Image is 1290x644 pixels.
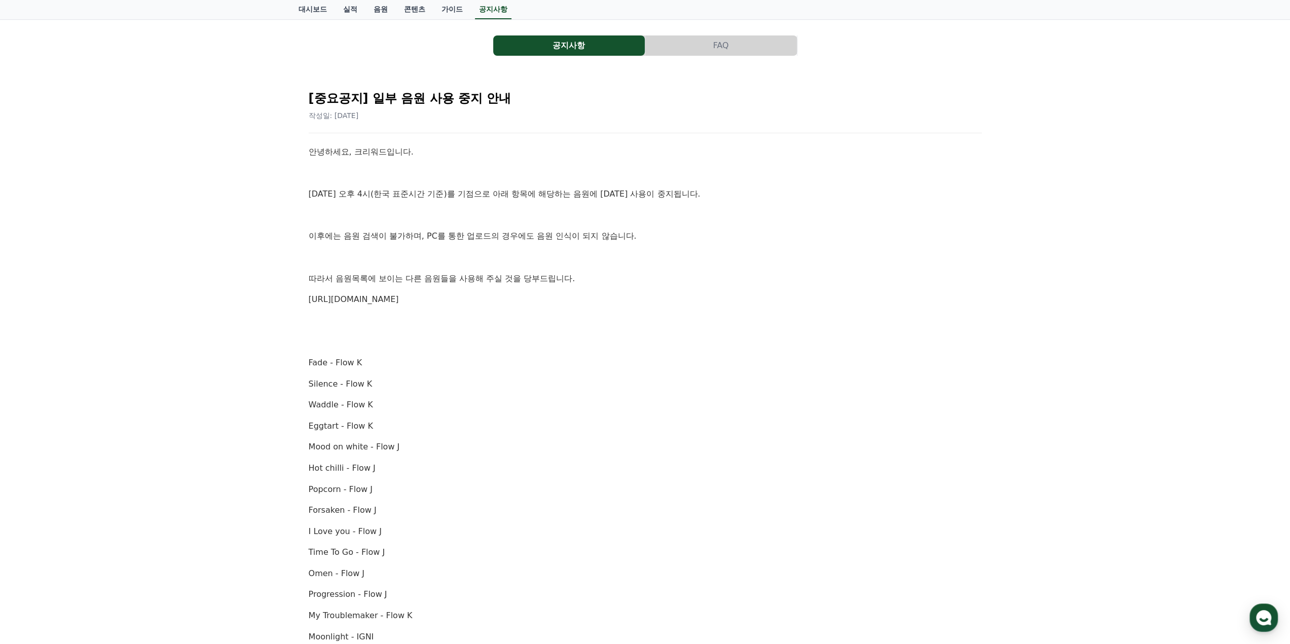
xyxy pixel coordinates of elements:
[309,145,982,159] p: 안녕하세요, 크리워드입니다.
[32,336,38,345] span: 홈
[309,398,982,411] p: Waddle - Flow K
[309,230,982,243] p: 이후에는 음원 검색이 불가하며, PC를 통한 업로드의 경우에도 음원 인식이 되지 않습니다.
[309,272,982,285] p: 따라서 음원목록에 보이는 다른 음원들을 사용해 주실 것을 당부드립니다.
[309,525,982,538] p: I Love you - Flow J
[309,504,982,517] p: Forsaken - Flow J
[309,420,982,433] p: Eggtart - Flow K
[3,321,67,347] a: 홈
[309,440,982,453] p: Mood on white - Flow J
[131,321,195,347] a: 설정
[309,111,359,120] span: 작성일: [DATE]
[645,35,797,56] button: FAQ
[309,294,399,304] a: [URL][DOMAIN_NAME]
[309,462,982,475] p: Hot chilli - Flow J
[157,336,169,345] span: 설정
[493,35,645,56] button: 공지사항
[67,321,131,347] a: 대화
[309,483,982,496] p: Popcorn - Flow J
[309,630,982,643] p: Moonlight - IGNI
[309,377,982,391] p: Silence - Flow K
[309,609,982,622] p: My Troublemaker - Flow K
[309,187,982,201] p: [DATE] 오후 4시(한국 표준시간 기준)를 기점으로 아래 항목에 해당하는 음원에 [DATE] 사용이 중지됩니다.
[309,546,982,559] p: Time To Go - Flow J
[309,567,982,580] p: Omen - Flow J
[309,356,982,369] p: Fade - Flow K
[309,588,982,601] p: Progression - Flow J
[309,90,982,106] h2: [중요공지] 일부 음원 사용 중지 안내
[93,337,105,345] span: 대화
